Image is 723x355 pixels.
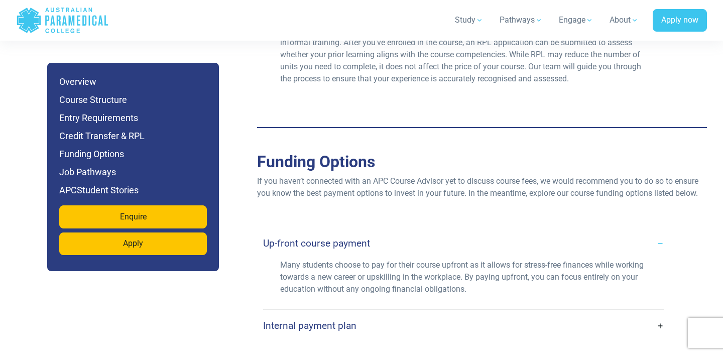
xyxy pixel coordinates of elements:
a: Engage [553,6,599,34]
a: Study [449,6,490,34]
p: RPL is available for students who have gained skills and knowledge through work experience or inf... [280,25,647,85]
a: Internal payment plan [263,314,664,337]
h4: Internal payment plan [263,320,356,331]
p: If you haven’t connected with an APC Course Advisor yet to discuss course fees, we would recommen... [257,175,707,199]
h4: Up-front course payment [263,238,370,249]
h2: Funding Options [257,152,707,171]
p: Many students choose to pay for their course upfront as it allows for stress-free finances while ... [280,259,647,295]
a: Pathways [494,6,549,34]
a: Australian Paramedical College [16,4,109,37]
a: About [604,6,645,34]
a: Apply now [653,9,707,32]
a: Up-front course payment [263,231,664,255]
